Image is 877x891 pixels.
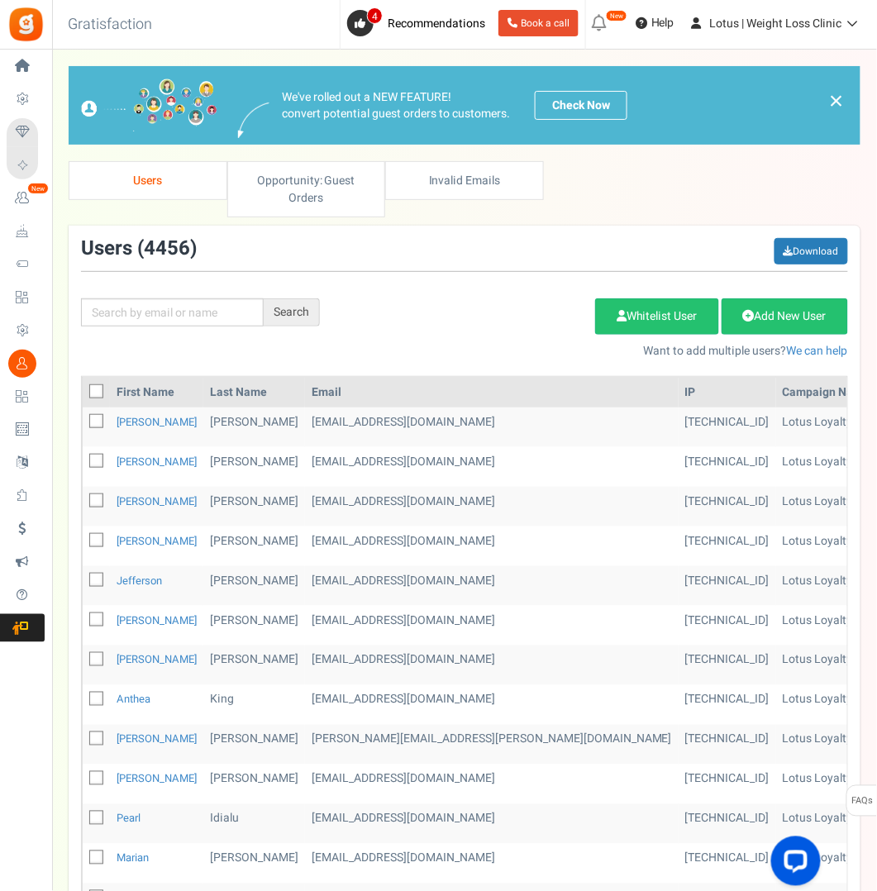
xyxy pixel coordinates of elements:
[203,646,305,685] td: [PERSON_NAME]
[679,378,776,407] th: IP
[27,183,49,194] em: New
[775,238,848,264] a: Download
[305,646,679,685] td: customer
[110,378,203,407] th: First Name
[722,298,848,335] a: Add New User
[117,573,162,588] a: Jefferson
[7,6,45,43] img: Gratisfaction
[345,343,848,360] p: Want to add multiple users?
[347,10,492,36] a: 4 Recommendations
[851,786,874,817] span: FAQs
[264,298,320,326] div: Search
[385,161,544,200] a: Invalid Emails
[203,725,305,765] td: [PERSON_NAME]
[305,526,679,566] td: customer
[305,685,679,725] td: customer
[203,526,305,566] td: [PERSON_NAME]
[679,566,776,606] td: [TECHNICAL_ID]
[305,844,679,884] td: customer
[679,646,776,685] td: [TECHNICAL_ID]
[305,804,679,844] td: customer
[227,161,386,217] a: Opportunity: Guest Orders
[535,91,627,120] a: Check Now
[203,765,305,804] td: [PERSON_NAME]
[787,342,848,360] a: We can help
[679,487,776,526] td: [TECHNICAL_ID]
[117,850,149,866] a: Marian
[679,526,776,566] td: [TECHNICAL_ID]
[7,184,45,212] a: New
[367,7,383,24] span: 4
[117,533,197,549] a: [PERSON_NAME]
[647,15,674,31] span: Help
[117,731,197,747] a: [PERSON_NAME]
[203,685,305,725] td: King
[203,606,305,646] td: [PERSON_NAME]
[117,692,150,708] a: Anthea
[305,487,679,526] td: customer
[305,765,679,804] td: customer
[203,447,305,487] td: [PERSON_NAME]
[50,8,170,41] h3: Gratisfaction
[203,566,305,606] td: [PERSON_NAME]
[117,454,197,469] a: [PERSON_NAME]
[144,234,190,263] span: 4456
[81,238,197,260] h3: Users ( )
[203,844,305,884] td: [PERSON_NAME]
[679,725,776,765] td: [TECHNICAL_ID]
[710,15,842,32] span: Lotus | Weight Loss Clinic
[117,652,197,668] a: [PERSON_NAME]
[606,10,627,21] em: New
[81,298,264,326] input: Search by email or name
[282,89,510,122] p: We've rolled out a NEW FEATURE! convert potential guest orders to customers.
[305,447,679,487] td: customer
[595,298,719,335] a: Whitelist User
[81,79,217,132] img: images
[388,15,485,32] span: Recommendations
[679,804,776,844] td: [TECHNICAL_ID]
[679,606,776,646] td: [TECHNICAL_ID]
[117,414,197,430] a: [PERSON_NAME]
[305,407,679,447] td: [EMAIL_ADDRESS][DOMAIN_NAME]
[305,725,679,765] td: customer
[117,771,197,787] a: [PERSON_NAME]
[238,102,269,138] img: images
[203,378,305,407] th: Last Name
[679,685,776,725] td: [TECHNICAL_ID]
[203,804,305,844] td: Idialu
[305,606,679,646] td: customer
[203,487,305,526] td: [PERSON_NAME]
[498,10,579,36] a: Book a call
[679,765,776,804] td: [TECHNICAL_ID]
[829,91,844,111] a: ×
[679,447,776,487] td: [TECHNICAL_ID]
[203,407,305,447] td: [PERSON_NAME]
[629,10,681,36] a: Help
[117,493,197,509] a: [PERSON_NAME]
[117,612,197,628] a: [PERSON_NAME]
[679,844,776,884] td: [TECHNICAL_ID]
[305,378,679,407] th: Email
[117,811,141,827] a: Pearl
[305,566,679,606] td: customer
[679,407,776,447] td: [TECHNICAL_ID]
[69,161,227,200] a: Users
